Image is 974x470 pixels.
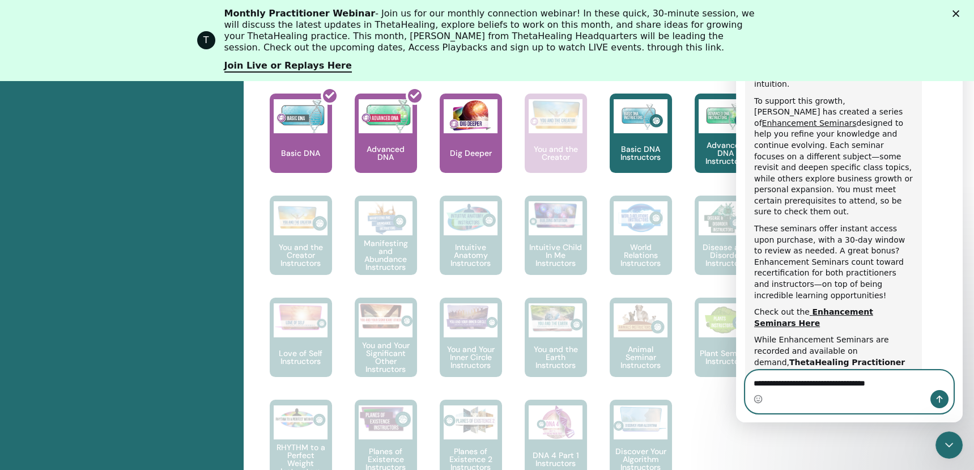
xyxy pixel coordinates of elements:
img: You and the Creator [529,99,582,130]
div: To support this growth, [PERSON_NAME] has created a series of designed to help you refine your kn... [18,73,177,195]
img: Animal Seminar Instructors [614,303,667,337]
a: World Relations Instructors World Relations Instructors [610,196,672,298]
img: RHYTHM to a Perfect Weight Instructors [274,405,327,432]
p: Advanced DNA [355,145,417,161]
p: Animal Seminar Instructors [610,345,672,369]
a: Join Live or Replays Here [224,60,352,73]
a: Animal Seminar Instructors Animal Seminar Instructors [610,298,672,400]
img: Disease and Disorder Instructors [699,201,752,235]
img: Advanced DNA [359,99,412,133]
img: Discover Your Algorithm Instructors [614,405,667,433]
a: You and the Creator You and the Creator [525,94,587,196]
img: Plant Seminar Instructors [699,303,752,337]
p: Dig Deeper [445,149,496,157]
a: Love of Self Instructors Love of Self Instructors [270,298,332,400]
b: ThetaHealing Practitioner and Instructor Certification Seminars [18,334,169,366]
div: Profile image for ThetaHealing [197,31,215,49]
img: Intuitive Child In Me Instructors [529,201,582,229]
img: World Relations Instructors [614,201,667,235]
div: Close [952,10,964,17]
a: Dig Deeper Dig Deeper [440,94,502,196]
b: Monthly Practitioner Webinar [224,8,376,19]
img: Love of Self Instructors [274,303,327,331]
img: Manifesting and Abundance Instructors [359,201,412,235]
a: Basic DNA Basic DNA [270,94,332,196]
img: Dig Deeper [444,99,497,133]
img: You and Your Inner Circle Instructors [444,303,497,331]
img: Basic DNA [274,99,327,133]
p: Plant Seminar Instructors [695,349,757,365]
img: DNA 4 Part 1 Instructors [529,405,582,439]
p: Intuitive Anatomy Instructors [440,243,502,267]
p: World Relations Instructors [610,243,672,267]
p: Advanced DNA Instructors [695,141,757,165]
a: Intuitive Child In Me Instructors Intuitive Child In Me Instructors [525,196,587,298]
img: You and Your Significant Other Instructors [359,303,412,329]
button: Send a message… [194,367,212,385]
p: Manifesting and Abundance Instructors [355,239,417,271]
div: These seminars offer instant access upon purchase, with a 30-day window to review as needed. A gr... [18,200,177,278]
a: Advanced DNA Instructors Advanced DNA Instructors [695,94,757,196]
p: You and the Earth Instructors [525,345,587,369]
img: Planes of Existence Instructors [359,405,412,433]
a: Manifesting and Abundance Instructors Manifesting and Abundance Instructors [355,196,417,298]
p: You and Your Inner Circle Instructors [440,345,502,369]
a: Intuitive Anatomy Instructors Intuitive Anatomy Instructors [440,196,502,298]
iframe: Intercom live chat [935,431,963,459]
a: You and Your Significant Other Instructors You and Your Significant Other Instructors [355,298,417,400]
p: You and the Creator [525,145,587,161]
a: Disease and Disorder Instructors Disease and Disorder Instructors [695,196,757,298]
a: Enhancement Seminars Here [18,284,137,304]
div: - Join us for our monthly connection webinar! In these quick, 30-minute session, we will discuss ... [224,8,759,53]
a: Basic DNA Instructors Basic DNA Instructors [610,94,672,196]
p: Love of Self Instructors [270,349,332,365]
img: You and the Creator Instructors [274,201,327,235]
img: Planes of Existence 2 Instructors [444,405,497,435]
p: You and Your Significant Other Instructors [355,341,417,373]
a: You and Your Inner Circle Instructors You and Your Inner Circle Instructors [440,298,502,400]
div: Check out the [18,283,177,306]
img: Basic DNA Instructors [614,99,667,133]
img: You and the Earth Instructors [529,303,582,333]
p: You and the Creator Instructors [270,243,332,267]
p: Basic DNA Instructors [610,145,672,161]
a: Enhancement Seminars [26,95,121,104]
img: Intuitive Anatomy Instructors [444,201,497,235]
iframe: Intercom live chat [736,23,963,422]
p: Disease and Disorder Instructors [695,243,757,267]
a: You and the Earth Instructors You and the Earth Instructors [525,298,587,400]
div: While Enhancement Seminars are recorded and available on demand, are conducted , with no recordin... [18,311,177,400]
a: You and the Creator Instructors You and the Creator Instructors [270,196,332,298]
a: Plant Seminar Instructors Plant Seminar Instructors [695,298,757,400]
a: Advanced DNA Advanced DNA [355,94,417,196]
img: Advanced DNA Instructors [699,99,752,133]
button: Emoji picker [18,371,27,380]
p: DNA 4 Part 1 Instructors [525,451,587,467]
p: Intuitive Child In Me Instructors [525,243,587,267]
textarea: Message… [10,348,217,367]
